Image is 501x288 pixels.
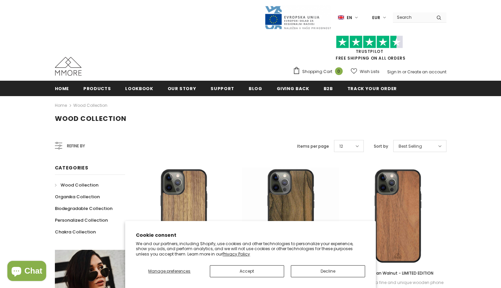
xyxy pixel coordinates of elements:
[339,143,343,150] span: 12
[293,67,346,77] a: Shopping Cart 0
[277,81,309,96] a: Giving back
[55,191,100,203] a: Organika Collection
[399,143,422,150] span: Best Selling
[136,241,365,257] p: We and our partners, including Shopify, use cookies and other technologies to personalize your ex...
[55,203,112,214] a: Biodegradable Collection
[55,81,69,96] a: Home
[136,265,203,277] button: Manage preferences
[291,265,365,277] button: Decline
[324,85,333,92] span: B2B
[55,85,69,92] span: Home
[302,68,332,75] span: Shopping Cart
[402,69,406,75] span: or
[264,14,331,20] a: Javni Razpis
[55,214,108,226] a: Personalized Collection
[335,67,343,75] span: 0
[372,14,380,21] span: EUR
[351,66,380,77] a: Wish Lists
[223,251,250,257] a: Privacy Policy
[55,57,82,76] img: MMORE Cases
[211,85,234,92] span: support
[362,270,433,276] span: European Walnut - LIMITED EDITION
[73,102,107,108] a: Wood Collection
[249,85,262,92] span: Blog
[55,217,108,223] span: Personalized Collection
[211,81,234,96] a: support
[387,69,401,75] a: Sign In
[277,85,309,92] span: Giving back
[55,194,100,200] span: Organika Collection
[148,268,190,274] span: Manage preferences
[5,261,48,283] inbox-online-store-chat: Shopify online store chat
[55,164,88,171] span: Categories
[55,226,96,238] a: Chakra Collection
[360,68,380,75] span: Wish Lists
[168,81,196,96] a: Our Story
[349,270,446,277] a: European Walnut - LIMITED EDITION
[338,15,344,20] img: i-lang-1.png
[55,229,96,235] span: Chakra Collection
[55,179,98,191] a: Wood Collection
[336,35,403,49] img: Trust Pilot Stars
[168,85,196,92] span: Our Story
[293,39,446,61] span: FREE SHIPPING ON ALL ORDERS
[83,81,111,96] a: Products
[125,81,153,96] a: Lookbook
[393,12,431,22] input: Search Site
[347,14,352,21] span: en
[407,69,446,75] a: Create an account
[55,114,127,123] span: Wood Collection
[61,182,98,188] span: Wood Collection
[297,143,329,150] label: Items per page
[264,5,331,30] img: Javni Razpis
[324,81,333,96] a: B2B
[374,143,388,150] label: Sort by
[67,142,85,150] span: Refine by
[356,49,384,54] a: Trustpilot
[347,85,397,92] span: Track your order
[55,101,67,110] a: Home
[136,232,365,239] h2: Cookie consent
[347,81,397,96] a: Track your order
[83,85,111,92] span: Products
[249,81,262,96] a: Blog
[210,265,284,277] button: Accept
[55,205,112,212] span: Biodegradable Collection
[125,85,153,92] span: Lookbook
